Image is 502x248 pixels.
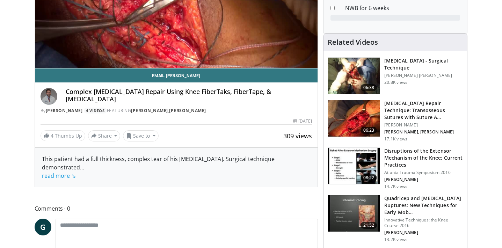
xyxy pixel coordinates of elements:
[384,122,463,128] p: [PERSON_NAME]
[384,147,463,168] h3: Disruptions of the Extensor Mechanism of the Knee: Current Practices
[41,108,312,114] div: By FEATURING ,
[340,4,465,12] dd: NWB for 6 weeks
[384,57,463,71] h3: [MEDICAL_DATA] - Surgical Technique
[328,100,380,137] img: a284ffb3-f88c-46bb-88bb-d0d390e931a0.150x105_q85_crop-smart_upscale.jpg
[283,132,312,140] span: 309 views
[384,217,463,228] p: Innovative Techniques: the Knee Course 2016
[328,100,463,142] a: 06:23 [MEDICAL_DATA] Repair Technique: Transosseous Sutures with Suture A… [PERSON_NAME] [PERSON_...
[384,230,463,235] p: [PERSON_NAME]
[35,204,318,213] span: Comments 0
[328,195,463,242] a: 21:52 Quadricep and [MEDICAL_DATA] Ruptures: New Techniques for Early Mob… Innovative Techniques:...
[35,219,51,235] a: G
[361,84,377,91] span: 06:38
[42,172,76,180] a: read more ↘
[123,130,159,141] button: Save to
[41,130,85,141] a: 4 Thumbs Up
[293,118,312,124] div: [DATE]
[328,147,463,189] a: 08:22 Disruptions of the Extensor Mechanism of the Knee: Current Practices Atlanta Trauma Symposi...
[84,108,107,114] a: 4 Videos
[35,68,318,82] a: Email [PERSON_NAME]
[328,58,380,94] img: Vx8lr-LI9TPdNKgn4xMDoxOjBzMTt2bJ.150x105_q85_crop-smart_upscale.jpg
[169,108,206,114] a: [PERSON_NAME]
[42,163,84,180] span: ...
[384,184,407,189] p: 14.7K views
[384,80,407,85] p: 20.8K views
[384,136,407,142] p: 17.1K views
[46,108,83,114] a: [PERSON_NAME]
[328,38,378,46] h4: Related Videos
[328,57,463,94] a: 06:38 [MEDICAL_DATA] - Surgical Technique [PERSON_NAME] [PERSON_NAME] 20.8K views
[88,130,121,141] button: Share
[41,88,57,105] img: Avatar
[384,100,463,121] h3: [MEDICAL_DATA] Repair Technique: Transosseous Sutures with Suture A…
[361,222,377,229] span: 21:52
[384,170,463,175] p: Atlanta Trauma Symposium 2016
[328,148,380,184] img: c329ce19-05ea-4e12-b583-111b1ee27852.150x105_q85_crop-smart_upscale.jpg
[42,155,311,180] div: This patient had a full thickness, complex tear of his [MEDICAL_DATA]. Surgical technique demonst...
[384,177,463,182] p: [PERSON_NAME]
[384,237,407,242] p: 13.2K views
[361,174,377,181] span: 08:22
[51,132,53,139] span: 4
[66,88,312,103] h4: Complex [MEDICAL_DATA] Repair Using Knee FiberTaks, FiberTape, & [MEDICAL_DATA]
[131,108,168,114] a: [PERSON_NAME]
[361,127,377,134] span: 06:23
[384,129,463,135] p: [PERSON_NAME], [PERSON_NAME]
[384,195,463,216] h3: Quadricep and [MEDICAL_DATA] Ruptures: New Techniques for Early Mob…
[328,195,380,232] img: AlCdVYZxUWkgWPEX4xMDoxOjA4MTsiGN.150x105_q85_crop-smart_upscale.jpg
[384,73,463,78] p: [PERSON_NAME] [PERSON_NAME]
